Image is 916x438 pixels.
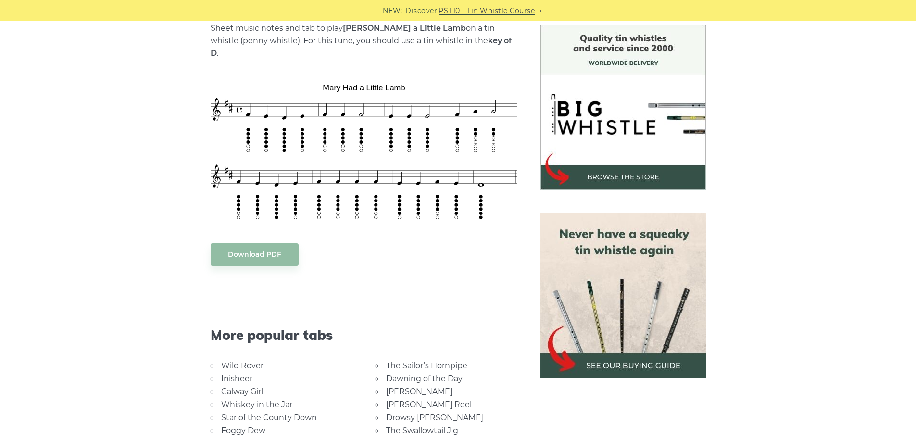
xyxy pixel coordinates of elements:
[386,400,472,409] a: [PERSON_NAME] Reel
[386,426,458,435] a: The Swallowtail Jig
[540,213,706,378] img: tin whistle buying guide
[211,22,517,60] p: Sheet music notes and tab to play on a tin whistle (penny whistle). For this tune, you should use...
[386,374,463,383] a: Dawning of the Day
[221,413,317,422] a: Star of the County Down
[211,36,512,58] strong: key of D
[221,361,264,370] a: Wild Rover
[383,5,402,16] span: NEW:
[405,5,437,16] span: Discover
[221,400,292,409] a: Whiskey in the Jar
[221,426,265,435] a: Foggy Dew
[540,25,706,190] img: BigWhistle Tin Whistle Store
[343,24,466,33] strong: [PERSON_NAME] a Little Lamb
[211,327,517,343] span: More popular tabs
[221,374,252,383] a: Inisheer
[211,243,299,266] a: Download PDF
[221,387,263,396] a: Galway Girl
[211,79,517,224] img: Mary Had a Little Lamb Tin Whistle Tab & Sheet Music
[386,361,467,370] a: The Sailor’s Hornpipe
[386,413,483,422] a: Drowsy [PERSON_NAME]
[386,387,452,396] a: [PERSON_NAME]
[439,5,535,16] a: PST10 - Tin Whistle Course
